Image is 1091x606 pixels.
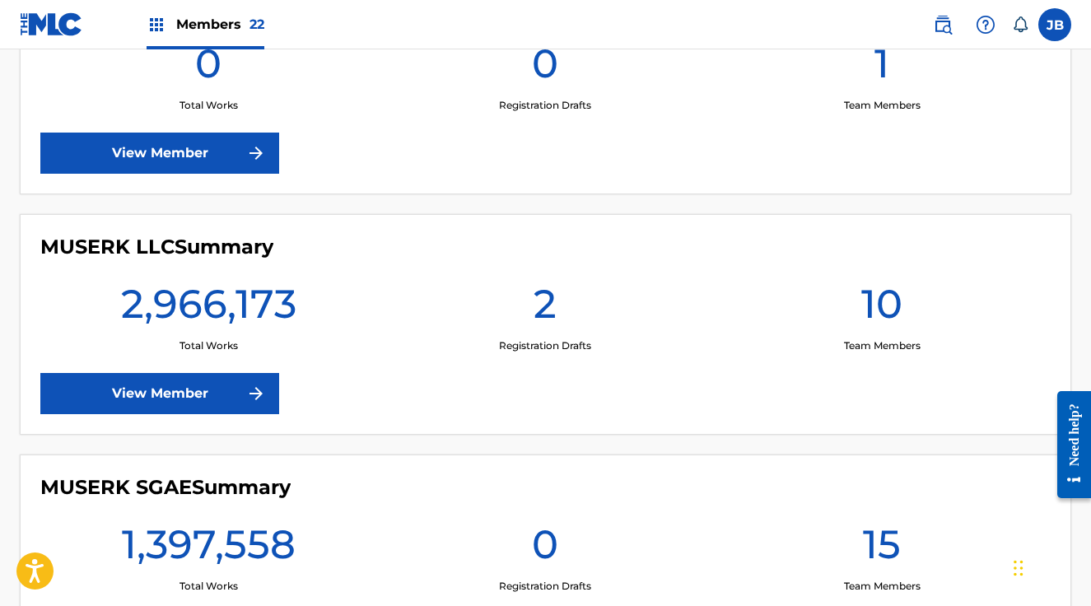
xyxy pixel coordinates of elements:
[933,15,953,35] img: search
[861,279,902,338] h1: 10
[534,279,557,338] h1: 2
[926,8,959,41] a: Public Search
[499,338,591,353] p: Registration Drafts
[122,520,296,579] h1: 1,397,558
[121,279,296,338] h1: 2,966,173
[863,520,901,579] h1: 15
[246,143,266,163] img: f7272a7cc735f4ea7f67.svg
[1009,527,1091,606] iframe: Chat Widget
[147,15,166,35] img: Top Rightsholders
[40,475,291,500] h4: MUSERK SGAE
[1045,378,1091,510] iframe: Resource Center
[1014,543,1023,593] div: Drag
[844,338,921,353] p: Team Members
[532,520,558,579] h1: 0
[20,12,83,36] img: MLC Logo
[844,579,921,594] p: Team Members
[40,133,279,174] a: View Member
[195,39,221,98] h1: 0
[874,39,889,98] h1: 1
[180,338,238,353] p: Total Works
[969,8,1002,41] div: Help
[176,15,264,34] span: Members
[499,98,591,113] p: Registration Drafts
[1012,16,1028,33] div: Notifications
[1038,8,1071,41] div: User Menu
[532,39,558,98] h1: 0
[40,373,279,414] a: View Member
[180,98,238,113] p: Total Works
[844,98,921,113] p: Team Members
[180,579,238,594] p: Total Works
[976,15,995,35] img: help
[246,384,266,403] img: f7272a7cc735f4ea7f67.svg
[499,579,591,594] p: Registration Drafts
[249,16,264,32] span: 22
[40,235,273,259] h4: MUSERK LLC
